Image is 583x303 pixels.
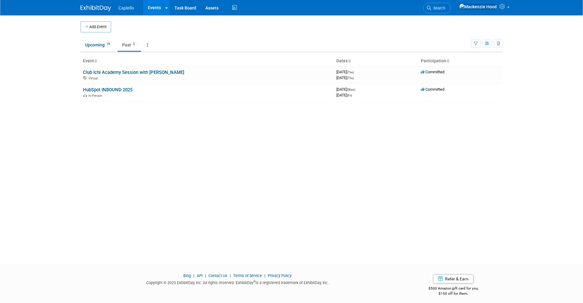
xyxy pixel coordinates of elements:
img: ExhibitDay [80,5,111,11]
span: 2 [131,42,136,46]
span: 19 [105,42,112,46]
a: API [197,273,203,278]
div: Copyright © 2025 ExhibitDay, Inc. All rights reserved. ExhibitDay is a registered trademark of Ex... [80,279,395,286]
span: Search [431,6,445,10]
span: (Fri) [347,94,352,97]
span: | [192,273,196,278]
span: Committed [421,70,444,74]
a: Terms of Service [233,273,262,278]
a: Contact Us [208,273,227,278]
a: Upcoming19 [80,39,116,51]
div: $500 Amazon gift card for you, [404,282,503,296]
span: - [356,87,357,92]
span: Virtual [88,76,99,80]
a: Past2 [118,39,141,51]
a: Search [423,3,451,13]
a: Sort by Participation Type [446,58,449,63]
a: HubSpot INBOUND 2025 [83,87,133,93]
a: Sort by Start Date [348,58,351,63]
div: $150 off for them. [404,291,503,296]
span: | [204,273,207,278]
span: [DATE] [336,75,354,80]
sup: ® [253,280,256,283]
span: [DATE] [336,87,357,92]
span: - [355,70,356,74]
span: Committed [421,87,444,92]
img: Mackenzie Hood [459,3,497,10]
button: Add Event [80,21,111,32]
a: Privacy Policy [268,273,292,278]
a: Sort by Event Name [94,58,97,63]
th: Participation [418,56,503,66]
a: Club Ichi Academy Session with [PERSON_NAME] [83,70,184,75]
span: (Thu) [347,76,354,80]
span: (Wed) [347,88,355,91]
img: Virtual Event [83,76,87,79]
span: (Thu) [347,71,354,74]
span: | [263,273,267,278]
th: Event [80,56,334,66]
span: [DATE] [336,93,352,97]
span: In-Person [88,94,104,98]
span: | [228,273,232,278]
th: Dates [334,56,418,66]
a: Refer & Earn [433,274,473,283]
span: Captello [118,5,134,10]
span: [DATE] [336,70,356,74]
a: Blog [183,273,191,278]
img: In-Person Event [83,94,87,97]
